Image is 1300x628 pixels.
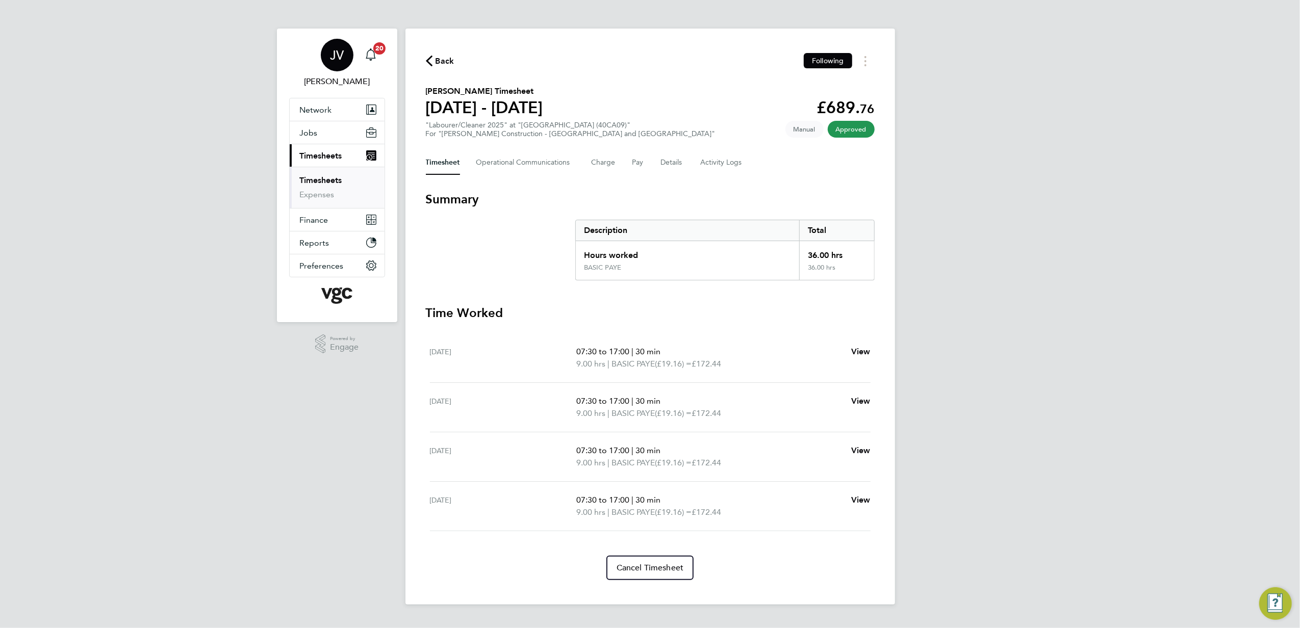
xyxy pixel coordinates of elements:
[584,264,621,272] div: BASIC PAYE
[290,167,385,208] div: Timesheets
[330,343,359,352] span: Engage
[290,144,385,167] button: Timesheets
[785,121,824,138] span: This timesheet was manually created.
[576,458,605,467] span: 9.00 hrs
[426,85,543,97] h2: [PERSON_NAME] Timesheet
[300,190,335,199] a: Expenses
[692,408,721,418] span: £172.44
[426,191,875,207] h3: Summary
[631,396,633,406] span: |
[576,220,800,241] div: Description
[851,347,871,356] span: View
[290,208,385,231] button: Finance
[1259,587,1292,620] button: Engage Resource Center
[851,346,871,358] a: View
[300,238,329,248] span: Reports
[373,42,386,55] span: 20
[290,121,385,144] button: Jobs
[851,395,871,407] a: View
[300,128,318,138] span: Jobs
[851,396,871,406] span: View
[851,444,871,457] a: View
[655,507,692,517] span: (£19.16) =
[290,254,385,277] button: Preferences
[476,150,575,175] button: Operational Communications
[290,231,385,254] button: Reports
[632,150,645,175] button: Pay
[635,347,660,356] span: 30 min
[300,151,342,161] span: Timesheets
[430,395,577,420] div: [DATE]
[692,458,721,467] span: £172.44
[607,359,609,369] span: |
[611,358,655,370] span: BASIC PAYE
[576,359,605,369] span: 9.00 hrs
[576,347,629,356] span: 07:30 to 17:00
[701,150,744,175] button: Activity Logs
[330,48,344,62] span: JV
[655,408,692,418] span: (£19.16) =
[576,507,605,517] span: 9.00 hrs
[607,458,609,467] span: |
[851,494,871,506] a: View
[575,220,875,280] div: Summary
[692,507,721,517] span: £172.44
[804,53,852,68] button: Following
[426,305,875,321] h3: Time Worked
[576,408,605,418] span: 9.00 hrs
[828,121,875,138] span: This timesheet has been approved.
[812,56,844,65] span: Following
[321,287,352,304] img: vgcgroup-logo-retina.png
[576,495,629,505] span: 07:30 to 17:00
[426,129,716,138] div: For "[PERSON_NAME] Construction - [GEOGRAPHIC_DATA] and [GEOGRAPHIC_DATA]"
[631,347,633,356] span: |
[576,446,629,455] span: 07:30 to 17:00
[315,334,359,354] a: Powered byEngage
[290,98,385,121] button: Network
[655,359,692,369] span: (£19.16) =
[426,121,716,138] div: "Labourer/Cleaner 2025" at "[GEOGRAPHIC_DATA] (40CA09)"
[851,495,871,505] span: View
[607,408,609,418] span: |
[289,75,385,88] span: Jana Venizelou
[430,494,577,518] div: [DATE]
[361,39,381,71] a: 20
[300,105,332,115] span: Network
[592,150,616,175] button: Charge
[661,150,684,175] button: Details
[289,287,385,304] a: Go to home page
[576,241,800,264] div: Hours worked
[300,215,328,225] span: Finance
[330,334,359,343] span: Powered by
[635,446,660,455] span: 30 min
[300,175,342,185] a: Timesheets
[289,39,385,88] a: JV[PERSON_NAME]
[277,29,397,322] nav: Main navigation
[799,264,874,280] div: 36.00 hrs
[426,191,875,580] section: Timesheet
[430,444,577,469] div: [DATE]
[860,101,875,116] span: 76
[611,506,655,518] span: BASIC PAYE
[426,55,454,67] button: Back
[635,495,660,505] span: 30 min
[576,396,629,406] span: 07:30 to 17:00
[617,563,684,573] span: Cancel Timesheet
[635,396,660,406] span: 30 min
[631,446,633,455] span: |
[851,446,871,455] span: View
[611,407,655,420] span: BASIC PAYE
[607,507,609,517] span: |
[430,346,577,370] div: [DATE]
[606,556,694,580] button: Cancel Timesheet
[856,53,875,69] button: Timesheets Menu
[426,150,460,175] button: Timesheet
[611,457,655,469] span: BASIC PAYE
[799,241,874,264] div: 36.00 hrs
[426,97,543,118] h1: [DATE] - [DATE]
[300,261,344,271] span: Preferences
[692,359,721,369] span: £172.44
[631,495,633,505] span: |
[655,458,692,467] span: (£19.16) =
[799,220,874,241] div: Total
